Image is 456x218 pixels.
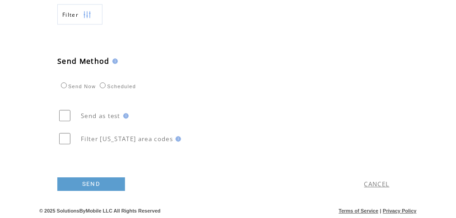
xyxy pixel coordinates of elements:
[81,135,173,143] span: Filter [US_STATE] area codes
[121,113,129,118] img: help.gif
[383,208,417,213] a: Privacy Policy
[61,82,67,88] input: Send Now
[59,84,96,89] label: Send Now
[57,4,102,24] a: Filter
[380,208,382,213] span: |
[110,58,118,64] img: help.gif
[83,5,91,25] img: filters.png
[98,84,136,89] label: Scheduled
[173,136,181,142] img: help.gif
[81,112,121,120] span: Send as test
[339,208,379,213] a: Terms of Service
[62,11,79,19] span: Show filters
[100,82,106,88] input: Scheduled
[57,177,125,191] a: SEND
[57,56,110,66] span: Send Method
[364,180,390,188] a: CANCEL
[39,208,161,213] span: © 2025 SolutionsByMobile LLC All Rights Reserved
